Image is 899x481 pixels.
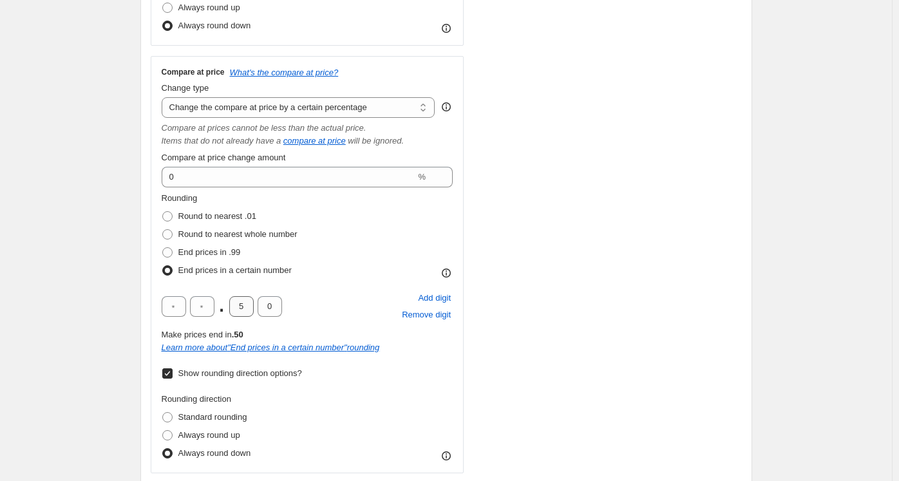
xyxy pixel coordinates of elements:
[218,296,225,317] span: .
[162,193,198,203] span: Rounding
[229,296,254,317] input: ﹡
[178,412,247,422] span: Standard rounding
[162,343,380,352] a: Learn more about"End prices in a certain number"rounding
[258,296,282,317] input: ﹡
[178,368,302,378] span: Show rounding direction options?
[162,83,209,93] span: Change type
[178,211,256,221] span: Round to nearest .01
[178,21,251,30] span: Always round down
[440,100,453,113] div: help
[162,394,231,404] span: Rounding direction
[418,172,426,182] span: %
[162,343,380,352] i: Learn more about " End prices in a certain number " rounding
[283,136,346,146] button: compare at price
[402,308,451,321] span: Remove digit
[190,296,214,317] input: ﹡
[348,136,404,146] i: will be ignored.
[230,68,339,77] button: What's the compare at price?
[162,123,366,133] i: Compare at prices cannot be less than the actual price.
[178,448,251,458] span: Always round down
[400,307,453,323] button: Remove placeholder
[162,296,186,317] input: ﹡
[162,153,286,162] span: Compare at price change amount
[232,330,243,339] b: .50
[178,247,241,257] span: End prices in .99
[162,136,281,146] i: Items that do not already have a
[162,330,243,339] span: Make prices end in
[178,265,292,275] span: End prices in a certain number
[162,167,416,187] input: -15
[416,290,453,307] button: Add placeholder
[162,67,225,77] h3: Compare at price
[178,430,240,440] span: Always round up
[178,3,240,12] span: Always round up
[418,292,451,305] span: Add digit
[178,229,298,239] span: Round to nearest whole number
